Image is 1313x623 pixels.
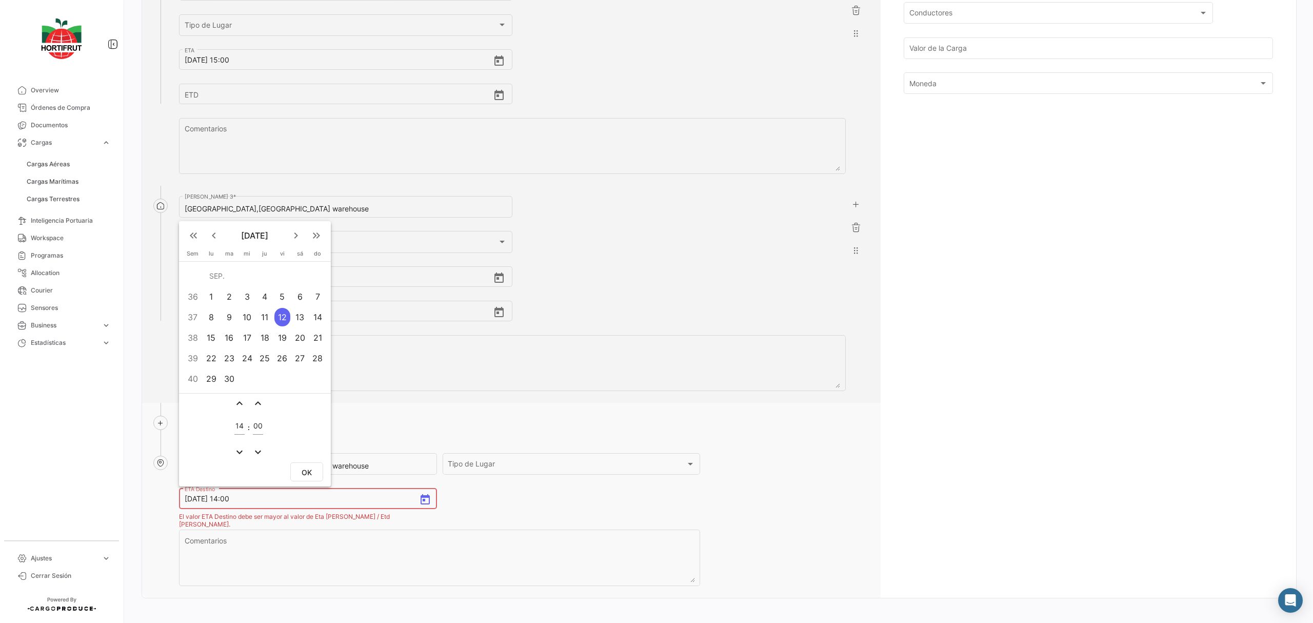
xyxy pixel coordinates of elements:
[252,446,264,458] button: expand_more icon
[239,308,255,326] div: 10
[220,307,238,327] td: 9 de septiembre de 2025
[183,368,203,389] td: 40
[238,250,256,261] th: miércoles
[309,348,327,368] td: 28 de septiembre de 2025
[310,229,323,242] mat-icon: keyboard_double_arrow_right
[309,286,327,307] td: 7 de septiembre de 2025
[208,229,220,242] mat-icon: keyboard_arrow_left
[252,397,264,410] button: expand_less icon
[291,348,309,368] td: 27 de septiembre de 2025
[309,307,327,327] td: 14 de septiembre de 2025
[1278,588,1303,613] div: Abrir Intercom Messenger
[221,369,237,388] div: 30
[220,327,238,348] td: 16 de septiembre de 2025
[310,287,326,306] div: 7
[256,307,273,327] td: 11 de septiembre de 2025
[309,327,327,348] td: 21 de septiembre de 2025
[239,328,255,347] div: 17
[257,308,273,326] div: 11
[273,348,291,368] td: 26 de septiembre de 2025
[238,286,256,307] td: 3 de septiembre de 2025
[204,349,220,367] div: 22
[220,368,238,389] td: 30 de septiembre de 2025
[204,369,220,388] div: 29
[274,287,290,306] div: 5
[183,327,203,348] td: 38
[273,250,291,261] th: viernes
[220,286,238,307] td: 2 de septiembre de 2025
[292,308,308,326] div: 13
[273,327,291,348] td: 19 de septiembre de 2025
[183,286,203,307] td: 36
[233,397,246,410] button: expand_less icon
[239,287,255,306] div: 3
[291,250,309,261] th: sábado
[291,286,309,307] td: 6 de septiembre de 2025
[224,230,286,241] span: [DATE]
[233,446,246,458] mat-icon: expand_more
[256,348,273,368] td: 25 de septiembre de 2025
[238,327,256,348] td: 17 de septiembre de 2025
[183,250,203,261] th: Sem
[203,307,220,327] td: 8 de septiembre de 2025
[220,348,238,368] td: 23 de septiembre de 2025
[290,462,323,481] button: OK
[302,468,312,477] span: OK
[292,349,308,367] div: 27
[238,307,256,327] td: 10 de septiembre de 2025
[204,308,220,326] div: 8
[247,411,250,444] td: :
[203,368,220,389] td: 29 de septiembre de 2025
[273,286,291,307] td: 5 de septiembre de 2025
[238,348,256,368] td: 24 de septiembre de 2025
[183,307,203,327] td: 37
[309,250,327,261] th: domingo
[310,308,326,326] div: 14
[203,250,220,261] th: lunes
[233,397,246,410] mat-icon: expand_less
[220,250,238,261] th: martes
[256,327,273,348] td: 18 de septiembre de 2025
[203,266,327,286] td: SEP.
[204,287,220,306] div: 1
[203,327,220,348] td: 15 de septiembre de 2025
[256,250,273,261] th: jueves
[257,328,273,347] div: 18
[252,446,264,458] mat-icon: expand_more
[292,287,308,306] div: 6
[183,348,203,368] td: 39
[221,349,237,367] div: 23
[203,348,220,368] td: 22 de septiembre de 2025
[274,349,290,367] div: 26
[204,328,220,347] div: 15
[292,328,308,347] div: 20
[291,307,309,327] td: 13 de septiembre de 2025
[257,287,273,306] div: 4
[291,327,309,348] td: 20 de septiembre de 2025
[273,307,291,327] td: 12 de septiembre de 2025
[187,229,200,242] mat-icon: keyboard_double_arrow_left
[252,397,264,410] mat-icon: expand_less
[274,308,290,326] div: 12
[221,328,237,347] div: 16
[221,308,237,326] div: 9
[310,328,326,347] div: 21
[239,349,255,367] div: 24
[233,446,246,458] button: expand_more icon
[290,229,302,242] mat-icon: keyboard_arrow_right
[310,349,326,367] div: 28
[274,328,290,347] div: 19
[257,349,273,367] div: 25
[221,287,237,306] div: 2
[256,286,273,307] td: 4 de septiembre de 2025
[203,286,220,307] td: 1 de septiembre de 2025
